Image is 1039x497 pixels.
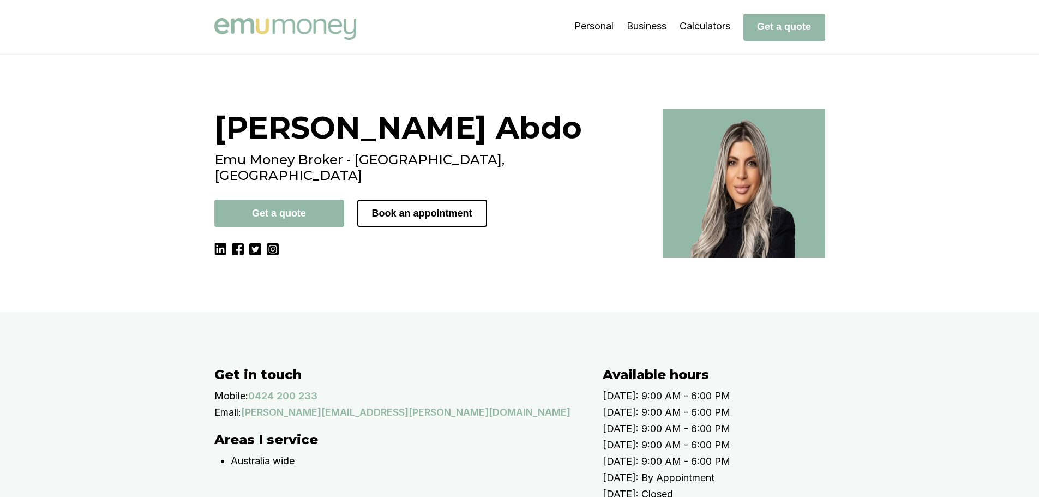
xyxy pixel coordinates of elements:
[214,243,226,255] img: LinkedIn
[241,404,570,421] a: [PERSON_NAME][EMAIL_ADDRESS][PERSON_NAME][DOMAIN_NAME]
[743,21,825,32] a: Get a quote
[663,109,825,258] img: Best broker in Glenmore Park, NSW - Evette Abdo
[214,152,650,183] h2: Emu Money Broker - [GEOGRAPHIC_DATA], [GEOGRAPHIC_DATA]
[603,388,847,404] p: [DATE]: 9:00 AM - 6:00 PM
[214,388,248,404] p: Mobile:
[743,14,825,41] button: Get a quote
[267,243,279,255] img: Instagram
[603,367,847,382] h2: Available hours
[214,109,650,146] h1: [PERSON_NAME] Abdo
[214,200,344,227] button: Get a quote
[232,243,244,255] img: Facebook
[231,453,581,469] p: Australia wide
[249,243,261,255] img: Twitter
[603,404,847,421] p: [DATE]: 9:00 AM - 6:00 PM
[214,404,241,421] p: Email:
[603,421,847,437] p: [DATE]: 9:00 AM - 6:00 PM
[214,432,581,447] h2: Areas I service
[248,388,317,404] a: 0424 200 233
[214,367,581,382] h2: Get in touch
[214,18,356,40] img: Emu Money logo
[603,470,847,486] p: [DATE]: By Appointment
[603,453,847,470] p: [DATE]: 9:00 AM - 6:00 PM
[603,437,847,453] p: [DATE]: 9:00 AM - 6:00 PM
[357,200,487,227] button: Book an appointment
